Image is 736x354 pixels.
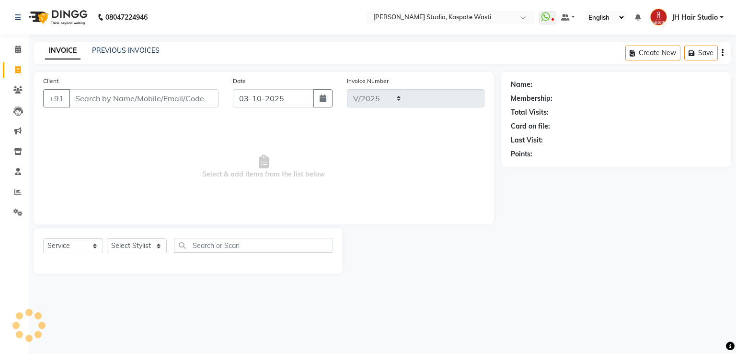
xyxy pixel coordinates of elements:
b: 08047224946 [105,4,148,31]
button: Create New [625,46,680,60]
img: JH Hair Studio [650,9,667,25]
span: JH Hair Studio [672,12,718,23]
div: Total Visits: [511,107,549,118]
div: Points: [511,149,532,159]
a: PREVIOUS INVOICES [92,46,160,55]
input: Search by Name/Mobile/Email/Code [69,89,218,107]
label: Client [43,77,58,85]
button: Save [684,46,718,60]
button: +91 [43,89,70,107]
input: Search or Scan [174,238,333,253]
div: Name: [511,80,532,90]
img: logo [24,4,90,31]
label: Invoice Number [347,77,389,85]
label: Date [233,77,246,85]
a: INVOICE [45,42,80,59]
span: Select & add items from the list below [43,119,484,215]
div: Membership: [511,94,552,104]
div: Last Visit: [511,135,543,145]
div: Card on file: [511,121,550,131]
